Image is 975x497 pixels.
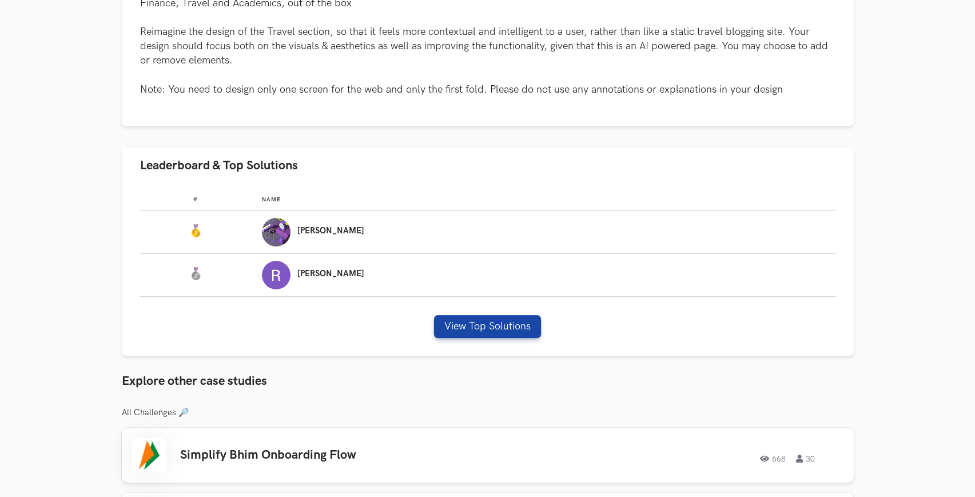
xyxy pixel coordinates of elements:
[122,374,854,389] h3: Explore other case studies
[180,448,505,463] h3: Simplify Bhim Onboarding Flow
[434,315,541,338] button: View Top Solutions
[796,455,815,463] span: 30
[760,455,786,463] span: 668
[122,184,854,356] div: Leaderboard & Top Solutions
[122,408,854,418] h3: All Challenges 🔎
[262,218,290,246] img: Profile photo
[262,196,281,203] span: Name
[122,148,854,184] button: Leaderboard & Top Solutions
[140,158,298,173] span: Leaderboard & Top Solutions
[193,196,198,203] span: #
[122,428,854,483] a: Simplify Bhim Onboarding Flow66830
[140,187,835,297] table: Leaderboard
[297,226,364,236] p: [PERSON_NAME]
[297,269,364,279] p: [PERSON_NAME]
[262,261,290,289] img: Profile photo
[189,267,202,281] img: Silver Medal
[189,224,202,238] img: Gold Medal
